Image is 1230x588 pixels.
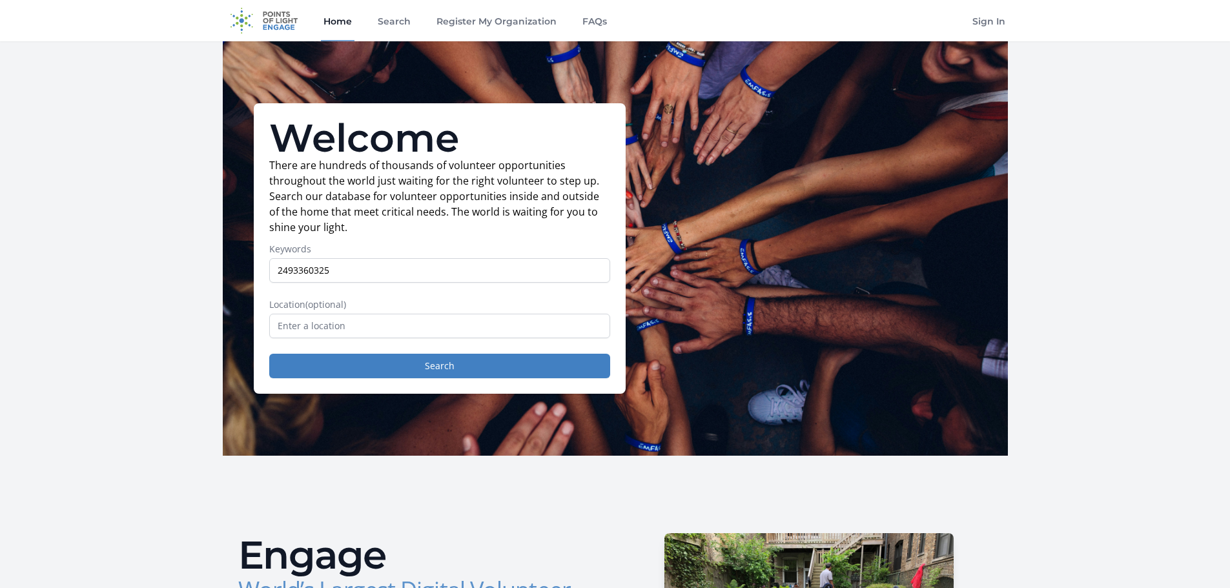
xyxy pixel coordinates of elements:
label: Location [269,298,610,311]
h2: Engage [238,536,605,574]
input: Enter a location [269,314,610,338]
span: (optional) [305,298,346,310]
h1: Welcome [269,119,610,157]
p: There are hundreds of thousands of volunteer opportunities throughout the world just waiting for ... [269,157,610,235]
label: Keywords [269,243,610,256]
button: Search [269,354,610,378]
